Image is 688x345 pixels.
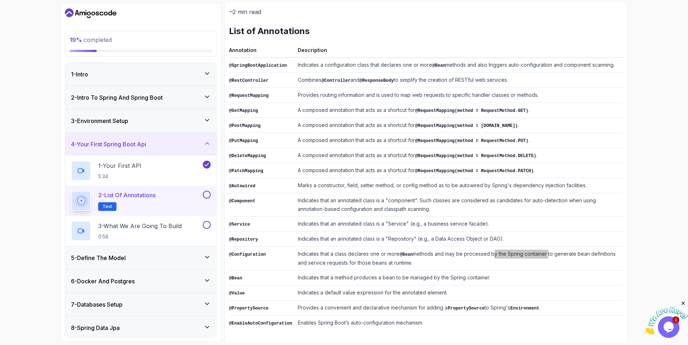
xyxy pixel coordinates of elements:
[65,293,216,316] button: 7-Databases Setup
[71,221,211,241] button: 3-What We Are Going To Build0:58
[65,270,216,293] button: 6-Docker And Postgres
[295,193,623,217] td: Indicates that an annotated class is a "component". Such classes are considered as candidates for...
[71,93,163,102] h3: 2 - Intro To Spring And Spring Boot
[70,36,112,43] span: completed
[295,88,623,103] td: Provides routing information and is used to map web requests to specific handler classes or methods.
[229,108,258,113] code: @GetMapping
[415,108,528,113] code: @RequestMapping(method = RequestMethod.GET)
[432,63,445,68] code: @Bean
[65,246,216,269] button: 5-Define The Model
[295,217,623,232] td: Indicates that an annotated class is a "Service" (e.g., a business service facade).
[65,86,216,109] button: 2-Intro To Spring And Spring Boot
[229,138,258,143] code: @PutMapping
[295,247,623,270] td: Indicates that a class declares one or more methods and may be processed by the Spring container ...
[229,276,242,281] code: @Bean
[71,323,120,332] h3: 8 - Spring Data Jpa
[65,109,216,132] button: 3-Environment Setup
[229,93,268,98] code: @RequestMapping
[71,191,211,211] button: 2-List of AnnotationsText
[510,306,539,311] code: Environment
[229,252,266,257] code: @Configuration
[295,103,623,118] td: A composed annotation that acts as a shortcut for .
[98,233,182,240] p: 0:58
[295,133,623,148] td: A composed annotation that acts as a shortcut for .
[229,222,250,227] code: @Service
[295,270,623,285] td: Indicates that a method produces a bean to be managed by the Spring container.
[65,133,216,156] button: 4-Your First Spring Boot Api
[229,153,266,159] code: @DeleteMapping
[295,58,623,73] td: Indicates a configuration class that declares one or more methods and also triggers auto-configur...
[71,140,146,148] h3: 4 - Your First Spring Boot Api
[295,163,623,178] td: A composed annotation that acts as a shortcut for .
[295,148,623,163] td: A composed annotation that acts as a shortcut for .
[98,173,142,180] p: 5:34
[229,199,255,204] code: @Component
[295,232,623,247] td: Indicates that an annotated class is a "Repository" (e.g., a Data Access Object or DAO).
[295,73,623,88] td: Combines and to simplify the creation of RESTful web services.
[359,78,394,83] code: @ResponseBody
[448,306,484,311] code: PropertySource
[229,25,623,37] h2: List of Annotations
[98,191,156,199] p: 2 - List of Annotations
[71,117,128,125] h3: 3 - Environment Setup
[295,118,623,133] td: A composed annotation that acts as a shortcut for .
[71,70,88,79] h3: 1 - Intro
[415,138,528,143] code: @RequestMapping(method = RequestMethod.PUT)
[295,301,623,316] td: Provides a convenient and declarative mechanism for adding a to Spring's .
[295,46,623,58] th: Description
[229,7,623,17] p: ~2 min read
[229,78,268,83] code: @RestController
[71,161,211,181] button: 1-Your First API5:34
[70,36,82,43] span: 19 %
[295,285,623,301] td: Indicates a default value expression for the annotated element.
[98,161,142,170] p: 1 - Your First API
[295,316,623,331] td: Enables Spring Boot’s auto-configuration mechanism.
[65,63,216,86] button: 1-Intro
[229,63,287,68] code: @SpringBootApplication
[415,169,534,174] code: @RequestMapping(method = RequestMethod.PATCH)
[229,169,263,174] code: @PatchMapping
[229,321,292,326] code: @EnableAutoConfiguration
[415,153,536,159] code: @RequestMapping(method = RequestMethod.DELETE)
[295,178,623,193] td: Marks a constructor, field, setter method, or config method as to be autowired by Spring's depend...
[229,291,245,296] code: @Value
[229,306,268,311] code: @PropertySource
[400,252,413,257] code: @Bean
[321,78,350,83] code: @Controller
[71,277,135,285] h3: 6 - Docker And Postgres
[98,222,182,230] p: 3 - What We Are Going To Build
[71,254,126,262] h3: 5 - Define The Model
[65,8,116,19] a: Dashboard
[644,300,688,334] iframe: chat widget
[229,237,258,242] code: @Repository
[229,184,255,189] code: @Autowired
[71,300,123,309] h3: 7 - Databases Setup
[415,123,518,128] code: @RequestMapping(method = [DOMAIN_NAME])
[229,123,261,128] code: @PostMapping
[102,204,112,209] span: Text
[229,46,295,58] th: Annotation
[65,316,216,339] button: 8-Spring Data Jpa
